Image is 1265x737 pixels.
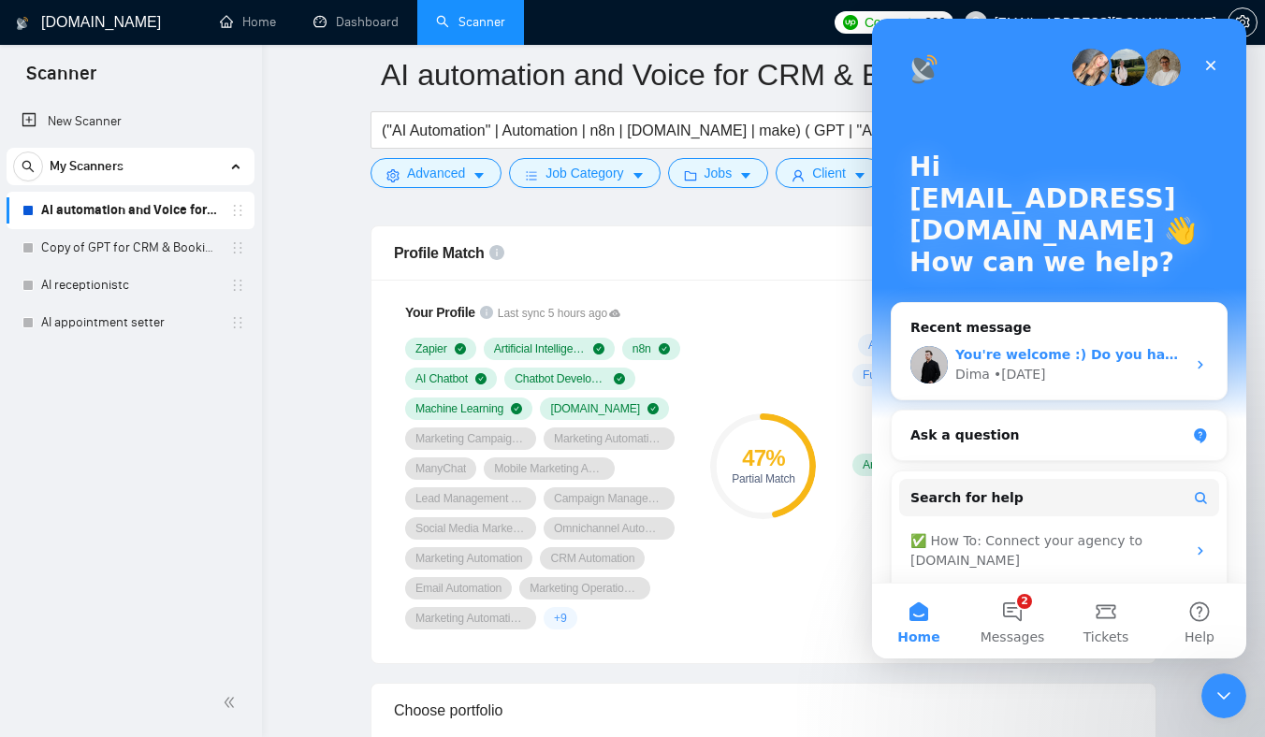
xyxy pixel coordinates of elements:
[38,407,313,426] div: Ask a question
[843,15,858,30] img: upwork-logo.png
[455,343,466,354] span: check-circle
[550,551,634,566] span: CRM Automation
[41,192,219,229] a: AI automation and Voice for CRM & Booking
[19,391,356,442] div: Ask a question
[554,431,664,446] span: Marketing Automation Strategy
[27,460,347,498] button: Search for help
[632,168,645,182] span: caret-down
[659,343,670,354] span: check-circle
[415,371,468,386] span: AI Chatbot
[969,16,982,29] span: user
[863,368,954,383] span: Full Stack Development ( 26 %)
[868,338,960,353] span: AI Agent Development ( 52 %)
[415,341,447,356] span: Zapier
[415,521,526,536] span: Social Media Marketing Automation
[710,473,816,484] div: Partial Match
[498,305,620,323] span: Last sync 5 hours ago
[223,693,241,712] span: double-left
[230,203,245,218] span: holder
[415,461,466,476] span: ManyChat
[394,684,1133,737] div: Choose portfolio
[863,457,954,472] span: Artificial Intelligence ( 35 %)
[386,168,400,182] span: setting
[554,491,664,506] span: Campaign Management
[382,119,881,142] input: Search Freelance Jobs...
[792,168,805,182] span: user
[494,461,604,476] span: Mobile Marketing Automation
[25,612,67,625] span: Home
[415,401,503,416] span: Machine Learning
[38,513,313,552] div: ✅ How To: Connect your agency to [DOMAIN_NAME]
[371,158,502,188] button: settingAdvancedcaret-down
[94,565,187,640] button: Messages
[230,240,245,255] span: holder
[41,304,219,341] a: AI appointment setter
[187,565,281,640] button: Tickets
[1201,673,1246,718] iframe: To enrich screen reader interactions, please activate Accessibility in Grammarly extension settings
[230,278,245,293] span: holder
[705,163,733,183] span: Jobs
[394,245,485,261] span: Profile Match
[554,611,567,626] span: + 9
[668,158,769,188] button: folderJobscaret-down
[41,267,219,304] a: AI receptionistc
[415,551,522,566] span: Marketing Automation
[415,431,526,446] span: Marketing Campaign Setup & Implementation
[812,163,846,183] span: Client
[109,612,173,625] span: Messages
[83,328,1083,343] span: You're welcome :) ﻿Do you have any other questions about the response you received, or do you nee...
[27,505,347,559] div: ✅ How To: Connect your agency to [DOMAIN_NAME]
[494,341,586,356] span: Artificial Intelligence
[684,168,697,182] span: folder
[381,51,1118,98] input: Scanner name...
[211,612,257,625] span: Tickets
[739,168,752,182] span: caret-down
[22,103,240,140] a: New Scanner
[776,158,882,188] button: userClientcaret-down
[515,371,606,386] span: Chatbot Development
[281,565,374,640] button: Help
[415,611,526,626] span: Marketing Automation Audit
[436,14,505,30] a: searchScanner
[872,19,1246,658] iframe: Intercom live chat
[525,168,538,182] span: bars
[7,103,254,140] li: New Scanner
[7,148,254,341] li: My Scanners
[313,14,399,30] a: dashboardDashboard
[924,12,945,33] span: 300
[50,148,124,185] span: My Scanners
[710,447,816,470] div: 47 %
[415,491,526,506] span: Lead Management Automation
[122,346,174,366] div: • [DATE]
[632,341,651,356] span: n8n
[38,470,152,489] span: Search for help
[322,30,356,64] div: Close
[489,245,504,260] span: info-circle
[313,612,342,625] span: Help
[1228,15,1258,30] a: setting
[407,163,465,183] span: Advanced
[220,14,276,30] a: homeHome
[475,373,487,384] span: check-circle
[480,306,493,319] span: info-circle
[550,401,639,416] span: [DOMAIN_NAME]
[415,581,502,596] span: Email Automation
[614,373,625,384] span: check-circle
[1228,7,1258,37] button: setting
[865,12,921,33] span: Connects:
[13,152,43,181] button: search
[473,168,486,182] span: caret-down
[41,229,219,267] a: Copy of GPT for CRM & Booking
[593,343,604,354] span: check-circle
[16,8,29,38] img: logo
[405,305,475,320] span: Your Profile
